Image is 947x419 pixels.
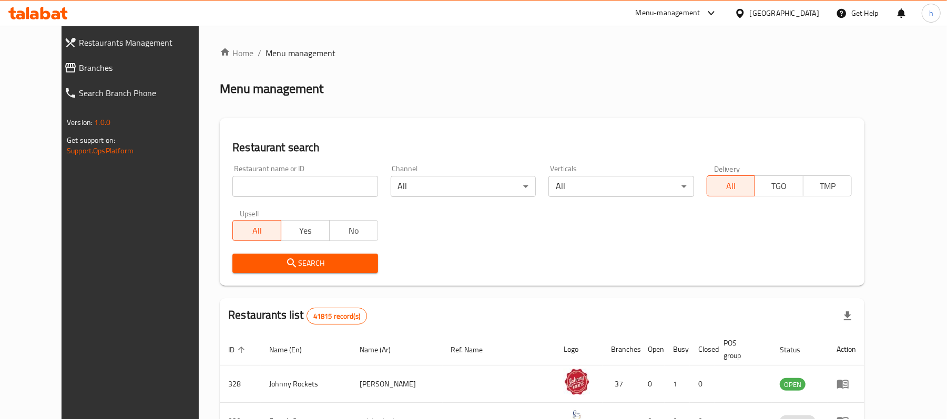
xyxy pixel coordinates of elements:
[564,369,590,395] img: Johnny Rockets
[79,61,211,74] span: Branches
[759,179,799,194] span: TGO
[665,333,690,365] th: Busy
[56,30,220,55] a: Restaurants Management
[269,343,315,356] span: Name (En)
[603,333,639,365] th: Branches
[79,36,211,49] span: Restaurants Management
[258,47,261,59] li: /
[334,223,374,238] span: No
[808,179,848,194] span: TMP
[232,254,378,273] button: Search
[286,223,325,238] span: Yes
[220,47,864,59] nav: breadcrumb
[241,257,369,270] span: Search
[636,7,700,19] div: Menu-management
[714,165,740,172] label: Delivery
[307,308,367,324] div: Total records count
[351,365,443,403] td: [PERSON_NAME]
[929,7,933,19] span: h
[639,365,665,403] td: 0
[707,175,756,196] button: All
[228,307,367,324] h2: Restaurants list
[232,220,281,241] button: All
[755,175,803,196] button: TGO
[67,144,134,158] a: Support.OpsPlatform
[835,303,860,329] div: Export file
[555,333,603,365] th: Logo
[724,337,759,362] span: POS group
[828,333,864,365] th: Action
[56,55,220,80] a: Branches
[220,365,261,403] td: 328
[329,220,378,241] button: No
[266,47,335,59] span: Menu management
[780,378,806,391] div: OPEN
[237,223,277,238] span: All
[79,87,211,99] span: Search Branch Phone
[360,343,404,356] span: Name (Ar)
[690,365,715,403] td: 0
[711,179,751,194] span: All
[603,365,639,403] td: 37
[837,378,856,390] div: Menu
[94,116,110,129] span: 1.0.0
[548,176,694,197] div: All
[803,175,852,196] button: TMP
[228,343,248,356] span: ID
[56,80,220,106] a: Search Branch Phone
[750,7,819,19] div: [GEOGRAPHIC_DATA]
[451,343,497,356] span: Ref. Name
[232,176,378,197] input: Search for restaurant name or ID..
[67,116,93,129] span: Version:
[665,365,690,403] td: 1
[391,176,536,197] div: All
[281,220,330,241] button: Yes
[220,80,323,97] h2: Menu management
[67,133,115,147] span: Get support on:
[639,333,665,365] th: Open
[240,209,259,217] label: Upsell
[690,333,715,365] th: Closed
[232,140,852,155] h2: Restaurant search
[220,47,253,59] a: Home
[307,311,366,321] span: 41815 record(s)
[780,379,806,391] span: OPEN
[780,343,814,356] span: Status
[261,365,351,403] td: Johnny Rockets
